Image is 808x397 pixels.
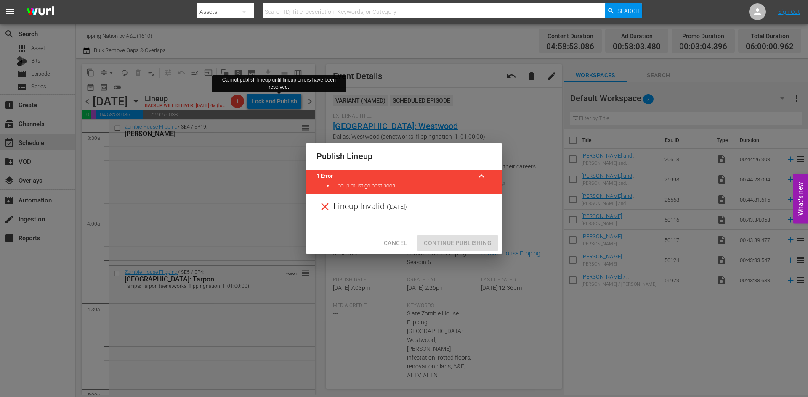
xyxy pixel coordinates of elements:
button: Cancel [377,235,414,251]
button: keyboard_arrow_up [471,166,492,186]
a: Sign Out [778,8,800,15]
span: ( [DATE] ) [387,200,407,213]
li: Lineup must go past noon [333,182,492,190]
button: Open Feedback Widget [793,174,808,223]
span: Search [617,3,640,18]
title: 1 Error [316,172,471,180]
span: keyboard_arrow_up [476,171,486,181]
img: ans4CAIJ8jUAAAAAAAAAAAAAAAAAAAAAAAAgQb4GAAAAAAAAAAAAAAAAAAAAAAAAJMjXAAAAAAAAAAAAAAAAAAAAAAAAgAT5G... [20,2,61,22]
h2: Publish Lineup [316,150,492,163]
div: Cannot publish lineup until lineup errors have been resolved. [215,76,343,91]
span: Cancel [384,238,407,248]
span: menu [5,7,15,17]
div: Lineup Invalid [306,194,502,219]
